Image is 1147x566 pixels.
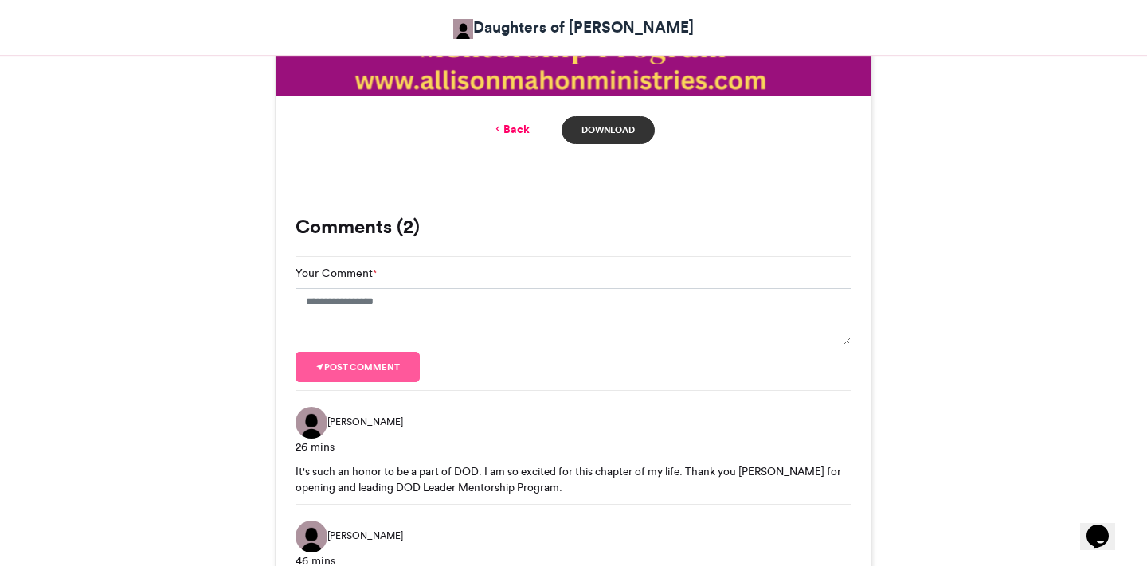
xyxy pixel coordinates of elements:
h3: Comments (2) [296,217,851,236]
a: Back [492,121,530,138]
a: Daughters of [PERSON_NAME] [453,16,694,39]
iframe: chat widget [1080,502,1131,550]
label: Your Comment [296,265,377,282]
button: Post comment [296,352,420,382]
div: 26 mins [296,439,851,455]
span: [PERSON_NAME] [327,415,403,429]
img: Jasmine [296,407,327,439]
img: Cynthia [296,521,327,552]
a: Download [562,116,655,144]
div: It's such an honor to be a part of DOD. I am so excited for this chapter of my life. Thank you [P... [296,463,851,496]
img: Allison Mahon [453,19,473,39]
span: [PERSON_NAME] [327,529,403,543]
